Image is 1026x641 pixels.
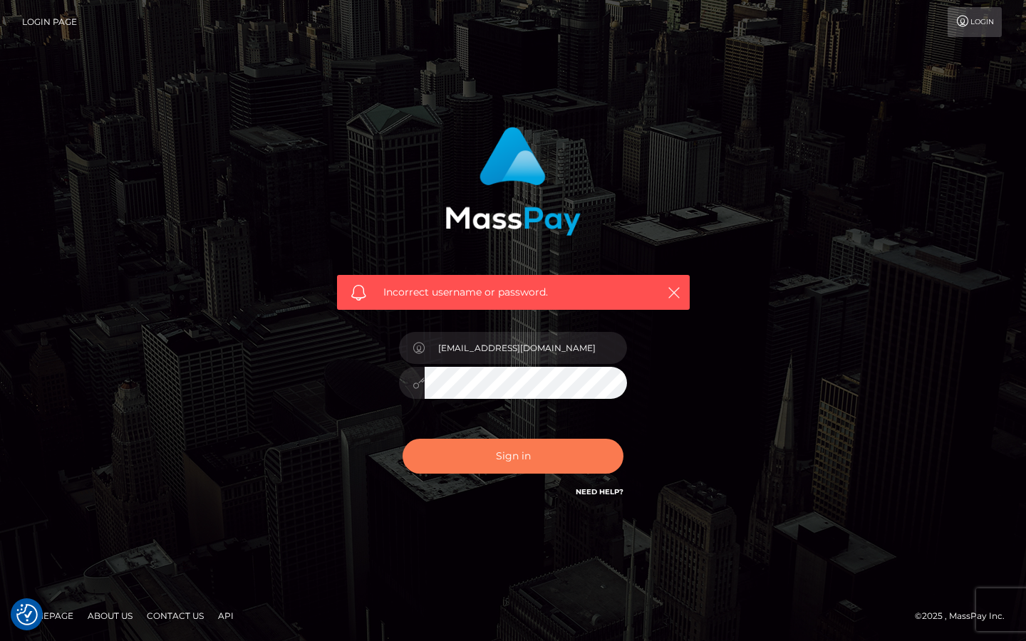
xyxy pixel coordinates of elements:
input: Username... [425,332,627,364]
a: Login Page [22,7,77,37]
button: Consent Preferences [16,604,38,625]
a: Homepage [16,605,79,627]
div: © 2025 , MassPay Inc. [915,608,1015,624]
a: About Us [82,605,138,627]
button: Sign in [403,439,623,474]
a: Need Help? [576,487,623,496]
img: MassPay Login [445,127,581,236]
a: Contact Us [141,605,209,627]
a: API [212,605,239,627]
a: Login [948,7,1002,37]
img: Revisit consent button [16,604,38,625]
span: Incorrect username or password. [383,285,643,300]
